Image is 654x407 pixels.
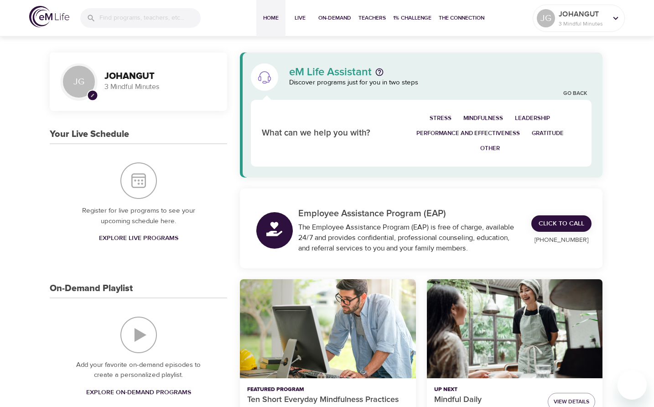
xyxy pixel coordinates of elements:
button: Gratitude [526,126,570,141]
p: Up Next [434,386,540,394]
button: Mindful Daily [427,279,602,378]
input: Find programs, teachers, etc... [99,8,201,28]
span: Explore Live Programs [99,233,178,244]
p: eM Life Assistant [289,67,372,78]
button: Other [474,141,506,156]
span: Click to Call [539,218,584,230]
p: Add your favorite on-demand episodes to create a personalized playlist. [68,360,209,381]
span: View Details [554,397,589,407]
img: logo [29,6,69,27]
a: Click to Call [531,215,592,232]
div: JG [61,63,97,100]
span: 1% Challenge [393,13,431,23]
p: Discover programs just for you in two steps [289,78,592,88]
p: Mindful Daily [434,394,540,406]
span: The Connection [439,13,484,23]
p: 3 Mindful Minutes [559,20,607,28]
h3: Your Live Schedule [50,129,129,140]
img: eM Life Assistant [257,70,272,84]
a: Explore On-Demand Programs [83,384,195,401]
span: On-Demand [318,13,351,23]
p: JOHANGUT [559,9,607,20]
button: Ten Short Everyday Mindfulness Practices [240,279,415,378]
p: [PHONE_NUMBER] [531,235,592,245]
span: Explore On-Demand Programs [86,387,191,398]
img: Your Live Schedule [120,162,157,199]
span: Mindfulness [463,113,503,124]
div: The Employee Assistance Program (EAP) is free of charge, available 24/7 and provides confidential... [298,222,520,254]
span: Gratitude [532,128,564,139]
p: Register for live programs to see your upcoming schedule here. [68,206,209,226]
div: JG [537,9,555,27]
span: Other [480,143,500,154]
button: Stress [424,111,457,126]
img: On-Demand Playlist [120,317,157,353]
span: Performance and Effectiveness [416,128,520,139]
button: Mindfulness [457,111,509,126]
span: Home [260,13,282,23]
iframe: Button to launch messaging window [618,370,647,400]
p: Featured Program [247,386,408,394]
span: Leadership [515,113,550,124]
span: Live [289,13,311,23]
a: Explore Live Programs [95,230,182,247]
span: Teachers [358,13,386,23]
p: Employee Assistance Program (EAP) [298,207,520,220]
span: Stress [430,113,452,124]
p: What can we help you with? [262,127,388,140]
a: Go Back [563,90,587,98]
h3: JOHANGUT [104,71,216,82]
button: Performance and Effectiveness [410,126,526,141]
button: Leadership [509,111,556,126]
p: Ten Short Everyday Mindfulness Practices [247,394,408,406]
p: 3 Mindful Minutes [104,82,216,92]
h3: On-Demand Playlist [50,283,133,294]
